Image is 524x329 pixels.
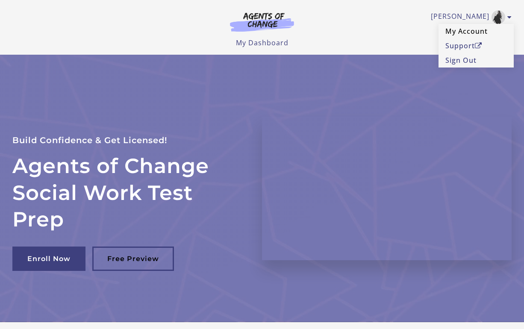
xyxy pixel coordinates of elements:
[92,247,174,271] a: Free Preview
[221,12,303,32] img: Agents of Change Logo
[439,53,514,68] a: Sign Out
[12,133,241,147] p: Build Confidence & Get Licensed!
[236,38,288,47] a: My Dashboard
[439,38,514,53] a: SupportOpen in a new window
[12,153,241,232] h2: Agents of Change Social Work Test Prep
[439,24,514,38] a: My Account
[12,247,85,271] a: Enroll Now
[431,10,507,24] a: Toggle menu
[475,42,482,49] i: Open in a new window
